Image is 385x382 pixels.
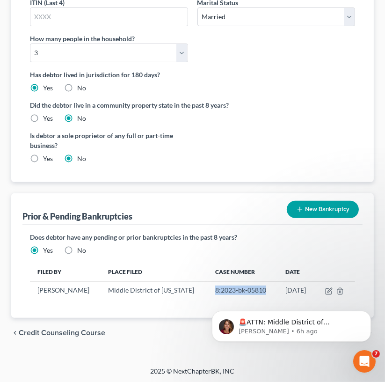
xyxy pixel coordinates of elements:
td: 8:2023-bk-05810 [208,281,277,299]
div: Prior & Pending Bankruptcies [22,211,132,222]
th: Date [278,263,316,281]
th: Place Filed [101,263,208,281]
label: Has debtor lived in jurisdiction for 180 days? [30,70,355,80]
button: New Bankruptcy [287,201,359,218]
label: Is debtor a sole proprietor of any full or part-time business? [30,131,188,150]
iframe: Intercom live chat [353,350,376,373]
label: Does debtor have any pending or prior bankruptcies in the past 8 years? [30,232,355,242]
th: Case Number [208,263,277,281]
span: Credit Counseling Course [19,329,105,337]
td: [DATE] [278,281,316,299]
button: chevron_left Credit Counseling Course [11,329,105,337]
th: Filed By [30,263,101,281]
td: Middle District of [US_STATE] [101,281,208,299]
label: How many people in the household? [30,34,135,44]
label: Yes [43,83,53,93]
i: chevron_left [11,329,19,337]
label: No [77,246,86,255]
label: Yes [43,154,53,163]
label: Yes [43,246,53,255]
label: No [77,83,86,93]
span: 7 [372,350,380,358]
label: Did the debtor live in a community property state in the past 8 years? [30,100,355,110]
label: Yes [43,114,53,123]
td: [PERSON_NAME] [30,281,101,299]
input: XXXX [30,8,188,26]
label: No [77,154,86,163]
label: No [77,114,86,123]
iframe: Intercom notifications message [198,291,385,357]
